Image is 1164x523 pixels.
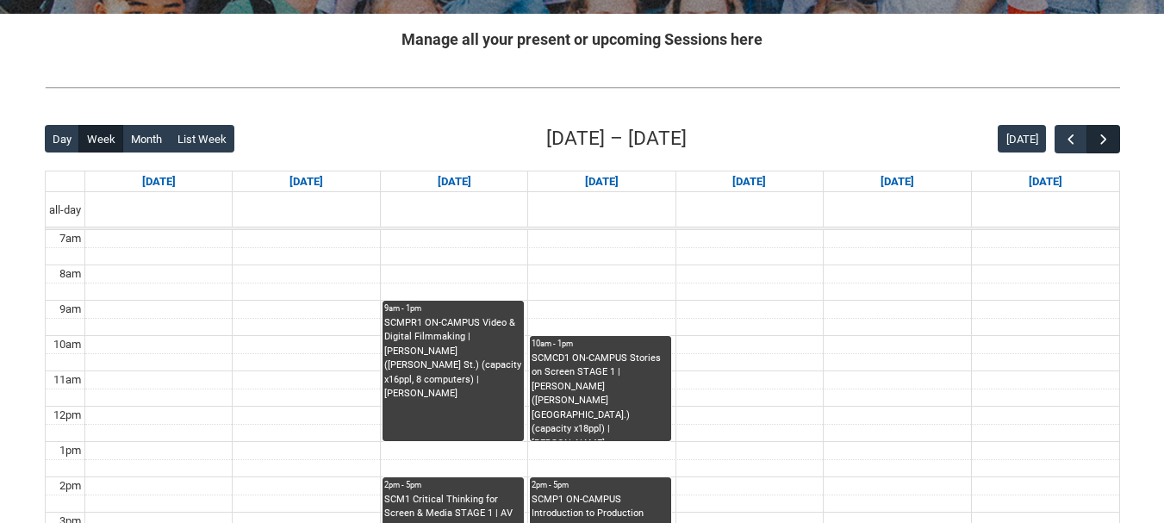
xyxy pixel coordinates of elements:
[45,28,1120,51] h2: Manage all your present or upcoming Sessions here
[56,442,84,459] div: 1pm
[169,125,234,153] button: List Week
[434,171,475,192] a: Go to September 16, 2025
[56,230,84,247] div: 7am
[122,125,170,153] button: Month
[78,125,123,153] button: Week
[50,336,84,353] div: 10am
[286,171,327,192] a: Go to September 15, 2025
[582,171,622,192] a: Go to September 17, 2025
[384,302,522,314] div: 9am - 1pm
[384,479,522,491] div: 2pm - 5pm
[46,202,84,219] span: all-day
[56,301,84,318] div: 9am
[532,479,669,491] div: 2pm - 5pm
[56,477,84,495] div: 2pm
[56,265,84,283] div: 8am
[1025,171,1066,192] a: Go to September 20, 2025
[546,124,687,153] h2: [DATE] – [DATE]
[532,338,669,350] div: 10am - 1pm
[45,78,1120,97] img: REDU_GREY_LINE
[1055,125,1087,153] button: Previous Week
[877,171,918,192] a: Go to September 19, 2025
[50,371,84,389] div: 11am
[1086,125,1119,153] button: Next Week
[532,352,669,441] div: SCMCD1 ON-CAMPUS Stories on Screen STAGE 1 | [PERSON_NAME] ([PERSON_NAME][GEOGRAPHIC_DATA].) (cap...
[998,125,1046,153] button: [DATE]
[729,171,769,192] a: Go to September 18, 2025
[139,171,179,192] a: Go to September 14, 2025
[384,316,522,402] div: SCMPR1 ON-CAMPUS Video & Digital Filmmaking | [PERSON_NAME] ([PERSON_NAME] St.) (capacity x16ppl,...
[45,125,80,153] button: Day
[50,407,84,424] div: 12pm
